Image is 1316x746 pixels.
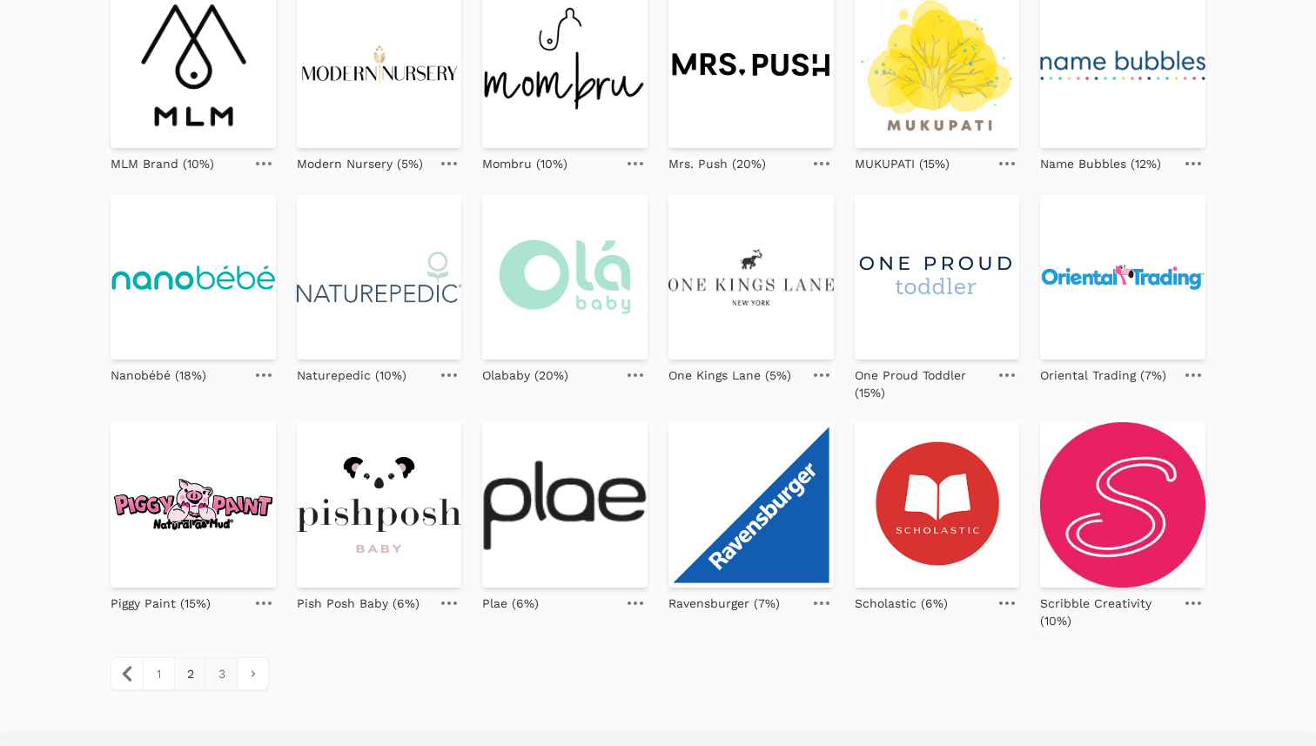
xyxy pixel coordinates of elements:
[855,155,950,172] p: MUKUPATI (15%)
[297,360,406,384] a: Naturepedic (10%)
[111,422,276,588] img: 632a14bdc9f20b467d0e7f56_download.png
[174,658,205,689] span: 2
[205,658,237,689] a: 3
[855,422,1020,588] img: images
[1040,360,1166,384] a: Oriental Trading (7%)
[668,155,766,172] p: Mrs. Push (20%)
[297,366,406,384] p: Naturepedic (10%)
[668,148,766,172] a: Mrs. Push (20%)
[855,195,1020,360] img: One_Proud_Toddler_Logo_360x.png
[482,360,568,384] a: Olababy (20%)
[482,195,648,360] img: Olababy_logo_color_RGB_2021m_f7c64e35-e419-49f9-8a0c-ed2863d41459_1600x.jpg
[668,588,780,612] a: Ravensburger (7%)
[111,366,206,384] p: Nanobébé (18%)
[111,148,214,172] a: MLM Brand (10%)
[855,595,948,612] p: Scholastic (6%)
[111,360,206,384] a: Nanobébé (18%)
[482,155,567,172] p: Mombru (10%)
[482,588,539,612] a: Plae (6%)
[482,148,567,172] a: Mombru (10%)
[668,595,780,612] p: Ravensburger (7%)
[855,366,989,401] p: One Proud Toddler (15%)
[111,155,214,172] p: MLM Brand (10%)
[111,195,276,360] img: Nanobebe-Brand-_-Logos-2020_7ad2479a-9866-4b85-91e1-7ca2e57b8844.png
[1040,366,1166,384] p: Oriental Trading (7%)
[482,595,539,612] p: Plae (6%)
[1040,595,1174,629] p: Scribble Creativity (10%)
[855,148,950,172] a: MUKUPATI (15%)
[297,588,420,612] a: Pish Posh Baby (6%)
[111,657,269,690] nav: pagination
[1040,588,1174,629] a: Scribble Creativity (10%)
[297,595,420,612] p: Pish Posh Baby (6%)
[297,195,462,360] img: Naturepedic_Logo.jpg
[1040,148,1161,172] a: Name Bubbles (12%)
[1040,155,1161,172] p: Name Bubbles (12%)
[297,422,462,588] img: 6371cc00a2ecca4dcff56bc2_pishposhbaby.png
[855,360,989,401] a: One Proud Toddler (15%)
[482,422,648,588] img: brandtype-black.png
[668,195,834,360] img: AYg9PnZMcqi6AAAAAElFTkSuQmCC
[1040,195,1205,360] img: DqL9xZ75xTT0X4d+Wcleyve0pz3taU972tOe9rSnPe1pT3va0572tKc97elz0n8AbyfmJqPXbW8AAAAASUVORK5CYII=
[668,422,834,588] img: 1200px-Ravensburger_logo.svg.png
[668,366,791,384] p: One Kings Lane (5%)
[111,588,211,612] a: Piggy Paint (15%)
[855,588,948,612] a: Scholastic (6%)
[668,360,791,384] a: One Kings Lane (5%)
[1040,422,1205,588] img: 89eb793a1514e29cf14a05db6ef2d253.jpg
[297,148,423,172] a: Modern Nursery (5%)
[297,155,423,172] p: Modern Nursery (5%)
[482,366,568,384] p: Olababy (20%)
[143,658,174,689] a: 1
[111,595,211,612] p: Piggy Paint (15%)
